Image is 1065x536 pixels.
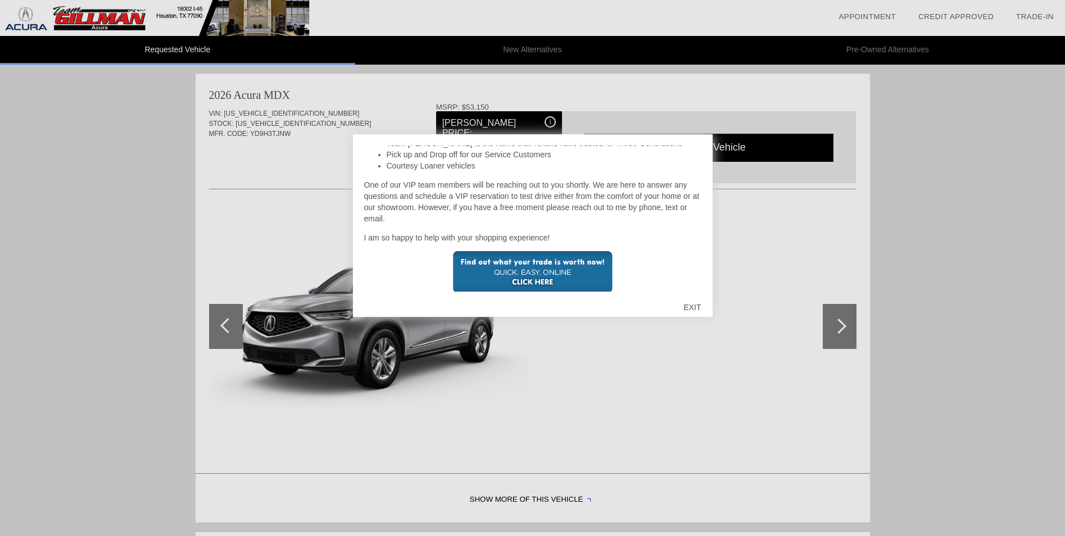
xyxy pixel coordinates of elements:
[672,290,712,324] div: EXIT
[364,232,701,243] p: I am so happy to help with your shopping experience!
[839,12,896,21] a: Appointment
[918,12,994,21] a: Credit Approved
[1016,12,1054,21] a: Trade-In
[364,179,701,224] p: One of our VIP team members will be reaching out to you shortly. We are here to answer any questi...
[387,149,701,160] li: Pick up and Drop off for our Service Customers
[387,160,701,171] li: Courtesy Loaner vehicles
